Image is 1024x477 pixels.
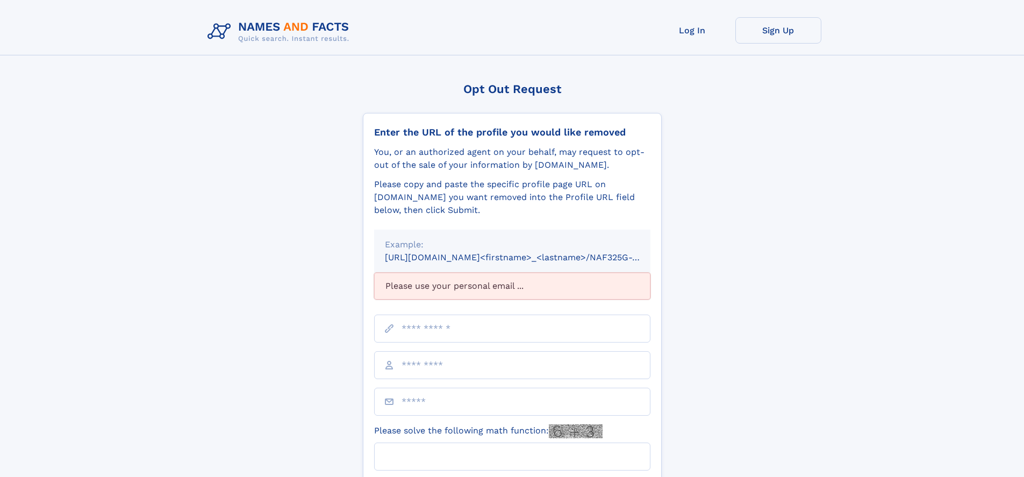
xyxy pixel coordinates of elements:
img: Logo Names and Facts [203,17,358,46]
a: Log In [649,17,735,44]
div: Please copy and paste the specific profile page URL on [DOMAIN_NAME] you want removed into the Pr... [374,178,650,217]
a: Sign Up [735,17,821,44]
div: Enter the URL of the profile you would like removed [374,126,650,138]
div: You, or an authorized agent on your behalf, may request to opt-out of the sale of your informatio... [374,146,650,172]
div: Example: [385,238,640,251]
label: Please solve the following math function: [374,424,603,438]
div: Opt Out Request [363,82,662,96]
div: Please use your personal email ... [374,273,650,300]
small: [URL][DOMAIN_NAME]<firstname>_<lastname>/NAF325G-xxxxxxxx [385,252,671,262]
